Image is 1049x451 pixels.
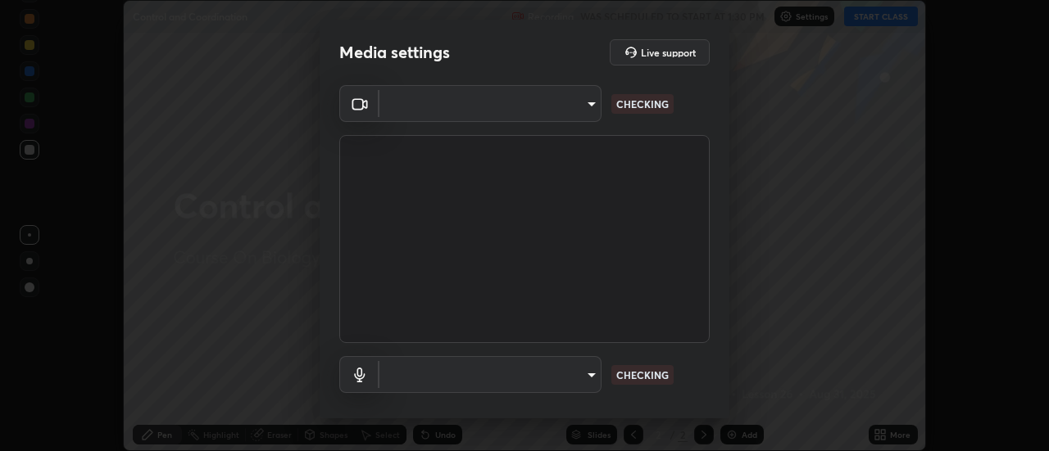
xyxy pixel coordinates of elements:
[616,97,669,111] p: CHECKING
[641,47,696,57] h5: Live support
[379,85,602,122] div: ​
[339,42,450,63] h2: Media settings
[379,356,602,393] div: ​
[616,368,669,382] p: CHECKING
